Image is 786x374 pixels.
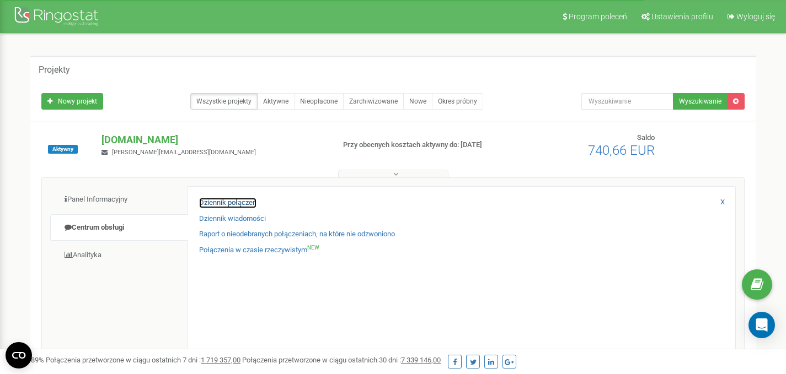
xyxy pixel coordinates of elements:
a: Zarchiwizowane [343,93,404,110]
a: Aktywne [257,93,295,110]
a: Dziennik połączeń [199,198,256,208]
span: Połączenia przetworzone w ciągu ostatnich 30 dni : [242,356,441,364]
span: Program poleceń [569,12,627,21]
h5: Projekty [39,65,70,75]
span: Wyloguj się [736,12,775,21]
a: Nowy projekt [41,93,103,110]
a: Nowe [403,93,432,110]
a: Nieopłacone [294,93,344,110]
u: 7 339 146,00 [401,356,441,364]
a: Panel Informacyjny [50,186,188,213]
u: 1 719 357,00 [201,356,240,364]
a: Dziennik wiadomości [199,214,266,224]
a: Raport o nieodebranych połączeniach, na które nie odzwoniono [199,229,395,240]
span: Saldo [637,133,655,142]
a: Analityka [50,242,188,269]
button: Open CMP widget [6,342,32,368]
sup: NEW [307,245,319,251]
a: Okres próbny [432,93,483,110]
span: 740,66 EUR [588,143,655,158]
a: Wszystkie projekty [190,93,258,110]
span: Aktywny [48,145,78,154]
p: [DOMAIN_NAME] [101,133,325,147]
p: Przy obecnych kosztach aktywny do: [DATE] [343,140,506,150]
span: [PERSON_NAME][EMAIL_ADDRESS][DOMAIN_NAME] [112,149,256,156]
button: Wyszukiwanie [673,93,728,110]
a: X [720,197,725,208]
a: Centrum obsługi [50,214,188,241]
div: Open Intercom Messenger [748,312,775,338]
span: Połączenia przetworzone w ciągu ostatnich 7 dni : [46,356,240,364]
a: Połączenia w czasie rzeczywistymNEW [199,245,319,256]
input: Wyszukiwanie [581,93,673,110]
span: Ustawienia profilu [651,12,713,21]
